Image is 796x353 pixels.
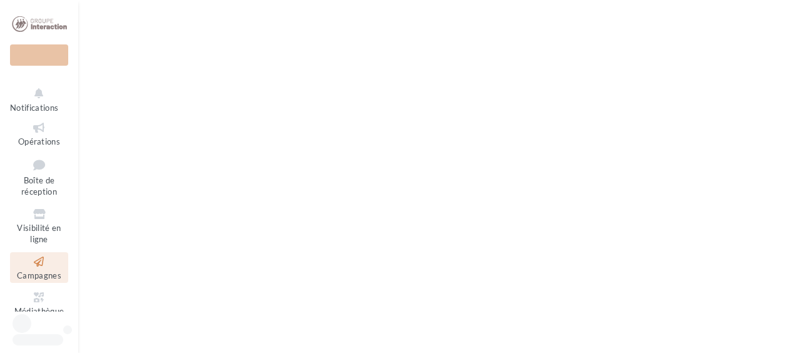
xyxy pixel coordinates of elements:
a: Visibilité en ligne [10,205,68,247]
span: Médiathèque [14,306,64,316]
span: Campagnes [17,270,61,280]
a: Boîte de réception [10,154,68,200]
a: Opérations [10,118,68,149]
div: Nouvelle campagne [10,44,68,66]
a: Campagnes [10,252,68,283]
a: Médiathèque [10,288,68,319]
span: Notifications [10,103,58,113]
span: Boîte de réception [21,175,57,197]
span: Visibilité en ligne [17,223,61,245]
span: Opérations [18,136,60,146]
